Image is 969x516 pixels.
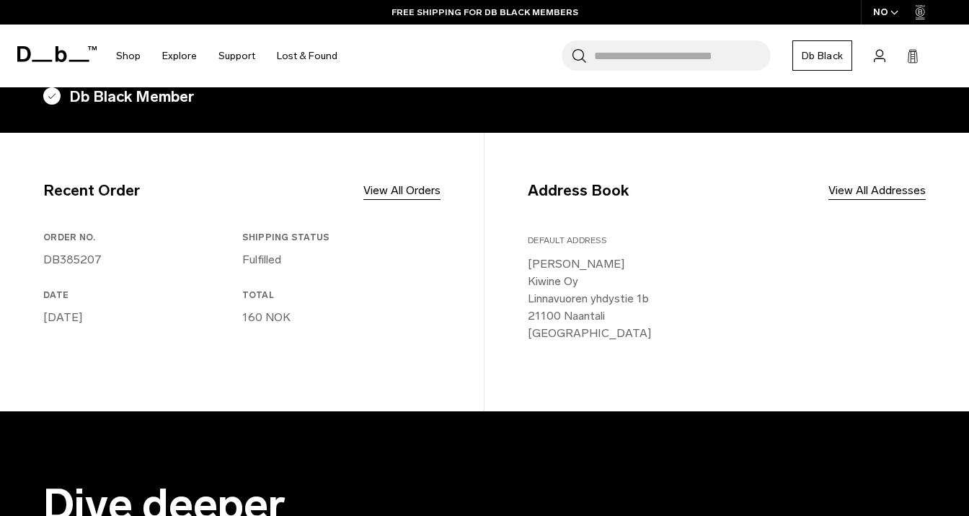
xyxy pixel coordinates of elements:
a: Explore [162,30,197,82]
a: Db Black [792,40,852,71]
h3: Total [242,289,435,302]
h4: Address Book [528,179,629,202]
p: 160 NOK [242,309,435,326]
a: View All Addresses [828,182,926,199]
h3: Order No. [43,231,236,244]
h3: Date [43,289,236,302]
a: Support [218,30,255,82]
p: Fulfilled [242,251,435,268]
a: DB385207 [43,253,102,266]
p: [PERSON_NAME] Kiwine Oy Linnavuoren yhdystie 1b 21100 Naantali [GEOGRAPHIC_DATA] [528,255,926,342]
p: [DATE] [43,309,236,326]
a: Lost & Found [277,30,337,82]
nav: Main Navigation [105,25,348,87]
a: FREE SHIPPING FOR DB BLACK MEMBERS [391,6,578,19]
h4: Recent Order [43,179,140,202]
a: View All Orders [363,182,441,199]
a: Shop [116,30,141,82]
h3: Shipping Status [242,231,435,244]
h4: Db Black Member [43,85,926,108]
span: Default Address [528,235,606,245]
